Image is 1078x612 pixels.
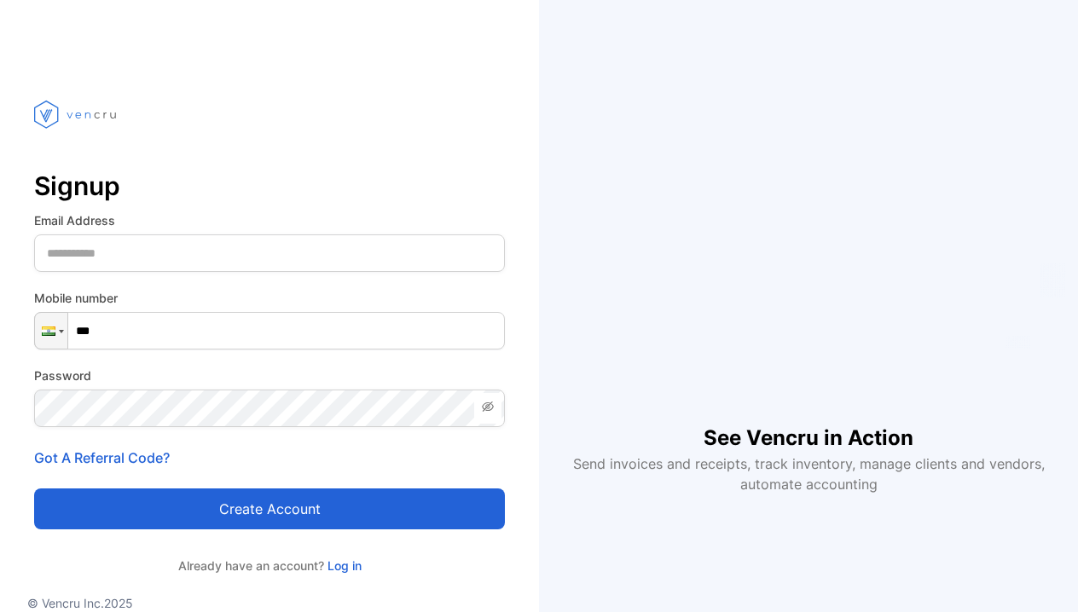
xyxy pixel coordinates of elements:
[324,558,362,573] a: Log in
[704,395,913,453] h1: See Vencru in Action
[34,165,505,206] p: Signup
[34,289,505,307] label: Mobile number
[35,313,67,349] div: India: + 91
[34,447,505,468] p: Got A Referral Code?
[34,488,505,529] button: Create account
[34,367,505,384] label: Password
[381,592,476,607] a: Terms of Service
[563,453,1054,494] p: Send invoices and receipts, track inventory, manage clients and vendors, automate accounting
[34,68,119,160] img: vencru logo
[34,211,505,229] label: Email Address
[34,557,505,574] p: Already have an account?
[593,118,1024,395] iframe: YouTube video player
